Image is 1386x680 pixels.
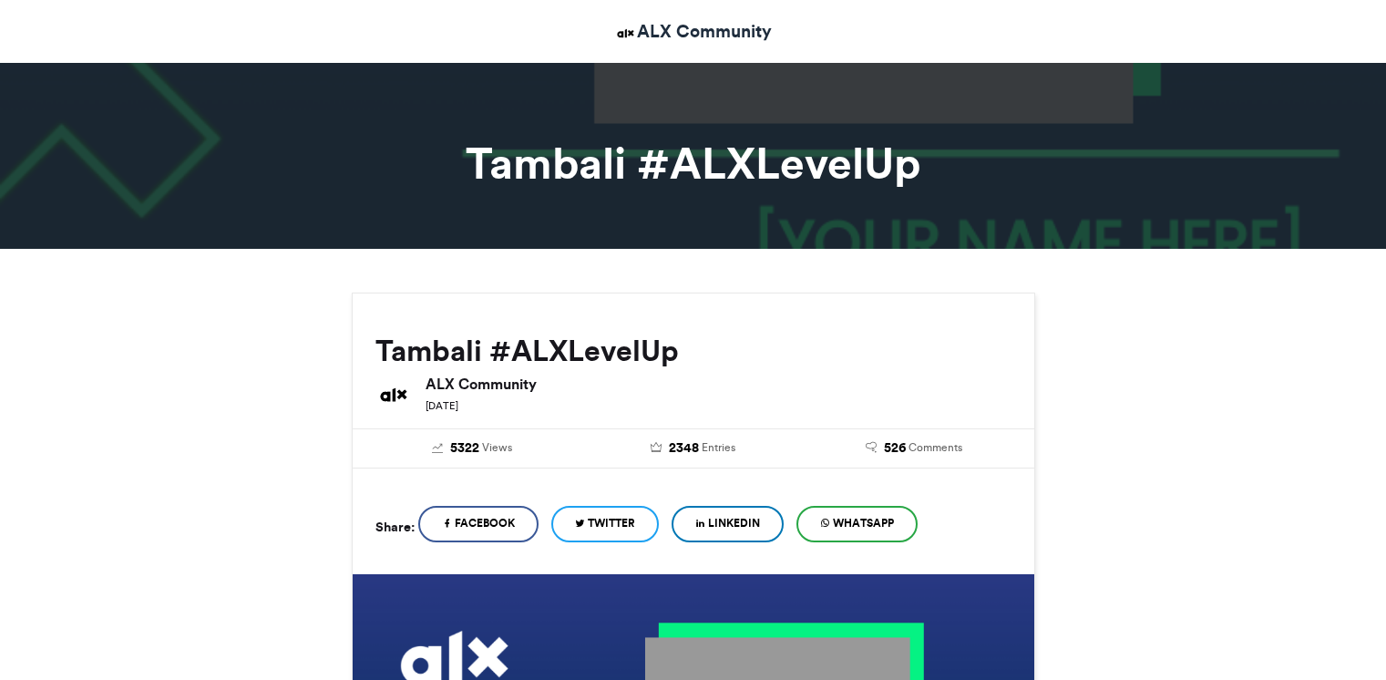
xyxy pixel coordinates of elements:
span: 2348 [669,438,699,458]
span: Entries [702,439,735,456]
span: 526 [884,438,906,458]
span: Views [482,439,512,456]
span: Twitter [588,515,635,531]
a: 5322 Views [375,438,570,458]
img: ALX Community [375,376,412,413]
a: 526 Comments [817,438,1011,458]
span: LinkedIn [708,515,760,531]
a: ALX Community [614,18,772,45]
h6: ALX Community [426,376,1011,391]
h5: Share: [375,515,415,539]
a: WhatsApp [796,506,918,542]
span: 5322 [450,438,479,458]
h1: Tambali #ALXLevelUp [188,141,1199,185]
span: Facebook [455,515,515,531]
a: Facebook [418,506,539,542]
span: Comments [909,439,962,456]
img: ALX Community [614,22,637,45]
a: LinkedIn [672,506,784,542]
a: 2348 Entries [596,438,790,458]
small: [DATE] [426,399,458,412]
span: WhatsApp [833,515,894,531]
h2: Tambali #ALXLevelUp [375,335,1011,367]
a: Twitter [551,506,659,542]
